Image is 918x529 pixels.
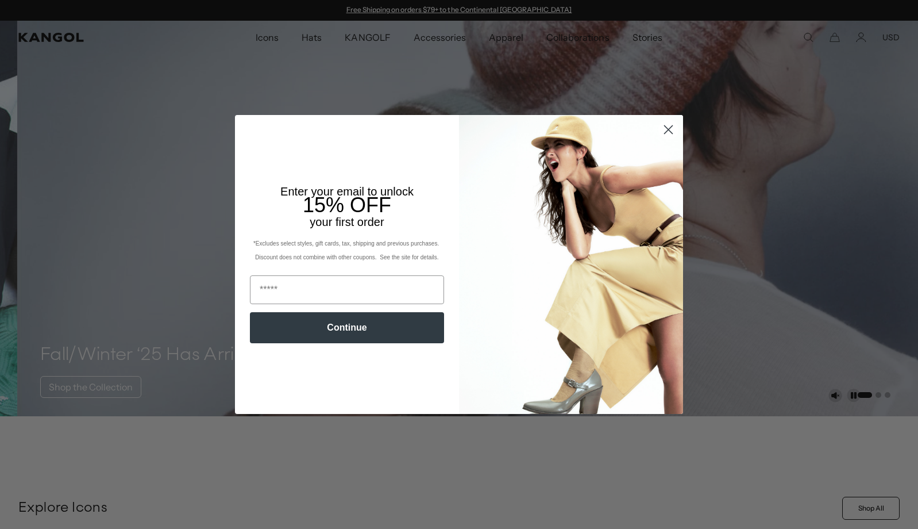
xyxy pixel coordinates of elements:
span: 15% OFF [303,193,391,217]
span: your first order [310,216,384,228]
button: Close dialog [658,120,678,140]
input: Email [250,275,444,304]
button: Continue [250,312,444,343]
img: 93be19ad-e773-4382-80b9-c9d740c9197f.jpeg [459,115,683,414]
span: Enter your email to unlock [280,185,414,198]
span: *Excludes select styles, gift cards, tax, shipping and previous purchases. Discount does not comb... [253,240,441,260]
